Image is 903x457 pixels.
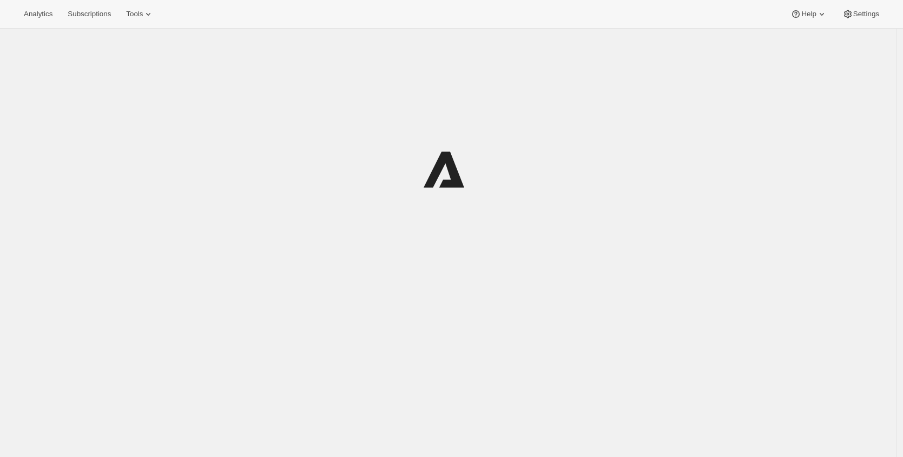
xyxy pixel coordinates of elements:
span: Help [801,10,816,18]
button: Analytics [17,6,59,22]
span: Analytics [24,10,52,18]
button: Help [784,6,833,22]
span: Tools [126,10,143,18]
button: Tools [120,6,160,22]
button: Settings [836,6,886,22]
span: Subscriptions [68,10,111,18]
button: Subscriptions [61,6,117,22]
span: Settings [853,10,879,18]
